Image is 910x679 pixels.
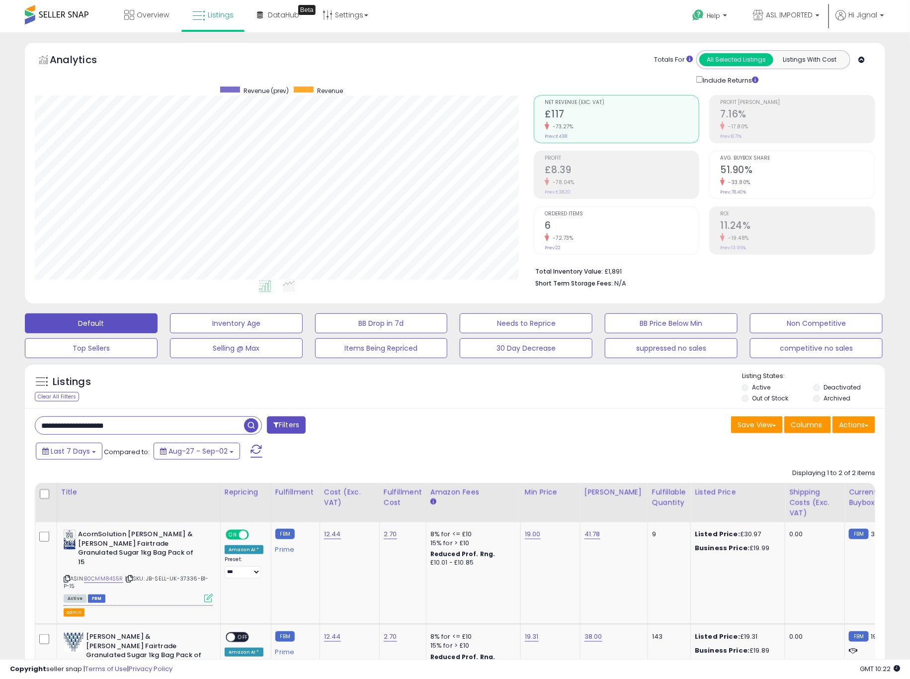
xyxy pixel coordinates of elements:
button: BB Price Below Min [605,313,738,333]
small: -78.04% [549,179,575,186]
div: Fulfillment [275,487,316,497]
label: Archived [824,394,850,402]
a: 12.44 [324,529,341,539]
b: [PERSON_NAME] & [PERSON_NAME] Fairtrade Granulated Sugar 1kg Bag Pack of 15 [86,632,207,672]
a: Terms of Use [85,664,127,674]
button: Selling @ Max [170,338,303,358]
span: N/A [614,279,626,288]
div: 143 [652,632,683,641]
small: FBM [849,529,868,539]
div: £19.89 [695,646,777,655]
p: Listing States: [742,372,885,381]
div: Prime [275,542,312,554]
div: Fulfillable Quantity [652,487,686,508]
button: Items Being Repriced [315,338,448,358]
span: Columns [791,420,822,430]
div: Amazon AI * [225,545,263,554]
small: FBM [275,529,295,539]
a: 19.31 [525,632,539,642]
h2: 7.16% [720,108,875,122]
span: OFF [248,531,263,539]
button: Listings With Cost [773,53,847,66]
b: Business Price: [695,646,749,655]
span: Net Revenue (Exc. VAT) [545,100,699,105]
div: 15% for > £10 [430,641,513,650]
a: Hi Jignal [835,10,884,32]
span: ON [227,531,239,539]
span: Help [707,11,720,20]
div: £19.31 [695,632,777,641]
div: 0.00 [789,530,837,539]
span: | SKU: JB-SELL-UK-37336-B1-P-15 [64,575,209,589]
div: Min Price [525,487,576,497]
h5: Analytics [50,53,116,69]
div: Title [61,487,216,497]
div: Displaying 1 to 2 of 2 items [792,469,875,478]
h5: Listings [53,375,91,389]
span: All listings currently available for purchase on Amazon [64,594,86,603]
h2: 11.24% [720,220,875,233]
div: Preset: [225,556,263,578]
div: Prime [275,644,312,656]
div: Fulfillment Cost [384,487,422,508]
div: 15% for > £10 [430,539,513,548]
span: Last 7 Days [51,446,90,456]
h2: 6 [545,220,699,233]
div: Clear All Filters [35,392,79,401]
small: -17.80% [725,123,748,130]
span: Compared to: [104,447,150,457]
span: 30.97 [871,529,889,539]
div: Include Returns [689,74,771,85]
span: Aug-27 - Sep-02 [168,446,228,456]
b: AcornSolution [PERSON_NAME] & [PERSON_NAME] Fairtrade Granulated Sugar 1kg Bag Pack of 15 [78,530,199,569]
span: Profit [PERSON_NAME] [720,100,875,105]
div: 8% for <= £10 [430,632,513,641]
div: Cost (Exc. VAT) [324,487,375,508]
span: 2025-09-10 10:22 GMT [860,664,900,674]
span: Listings [208,10,234,20]
span: Ordered Items [545,211,699,217]
div: £19.99 [695,544,777,553]
button: suppressed no sales [605,338,738,358]
button: Last 7 Days [36,443,102,460]
img: 416Bul+Pu+L._SL40_.jpg [64,530,76,550]
div: ASIN: [64,530,213,601]
li: £1,891 [535,265,868,277]
div: Amazon Fees [430,487,516,497]
small: Prev: £38.20 [545,189,571,195]
span: Revenue [317,87,343,95]
div: Repricing [225,487,267,497]
a: 2.70 [384,632,397,642]
a: 38.00 [584,632,602,642]
div: 0.00 [789,632,837,641]
span: Revenue (prev) [244,87,289,95]
button: Actions [832,416,875,433]
span: Avg. Buybox Share [720,156,875,161]
button: BB Drop in 7d [315,313,448,333]
button: admin [64,608,84,617]
small: Prev: 78.40% [720,189,746,195]
div: Shipping Costs (Exc. VAT) [789,487,840,518]
span: Hi Jignal [848,10,877,20]
button: All Selected Listings [699,53,773,66]
button: Save View [731,416,783,433]
button: Filters [267,416,306,434]
b: Listed Price: [695,632,740,641]
small: FBM [849,631,868,642]
span: Overview [137,10,169,20]
button: competitive no sales [750,338,883,358]
a: Help [684,1,737,32]
small: Amazon Fees. [430,497,436,506]
strong: Copyright [10,664,46,674]
small: Prev: 8.71% [720,133,742,139]
button: Non Competitive [750,313,883,333]
button: 30 Day Decrease [460,338,592,358]
b: Reduced Prof. Rng. [430,550,496,558]
label: Out of Stock [752,394,788,402]
label: Active [752,383,770,391]
span: ROI [720,211,875,217]
div: £30.97 [695,530,777,539]
button: Top Sellers [25,338,158,358]
small: FBM [275,631,295,642]
div: £10.01 - £10.85 [430,559,513,567]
